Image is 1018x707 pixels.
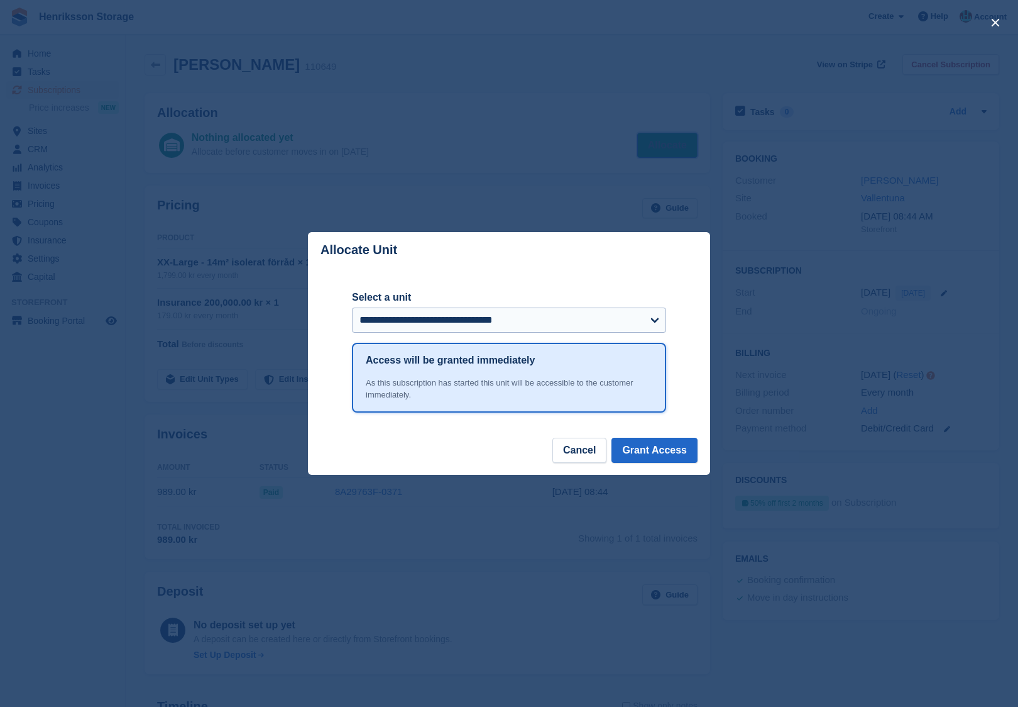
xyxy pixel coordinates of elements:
div: As this subscription has started this unit will be accessible to the customer immediately. [366,377,652,401]
h1: Access will be granted immediately [366,353,535,368]
button: close [985,13,1005,33]
button: Cancel [552,438,606,463]
label: Select a unit [352,290,666,305]
button: Grant Access [611,438,698,463]
p: Allocate Unit [320,243,397,257]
